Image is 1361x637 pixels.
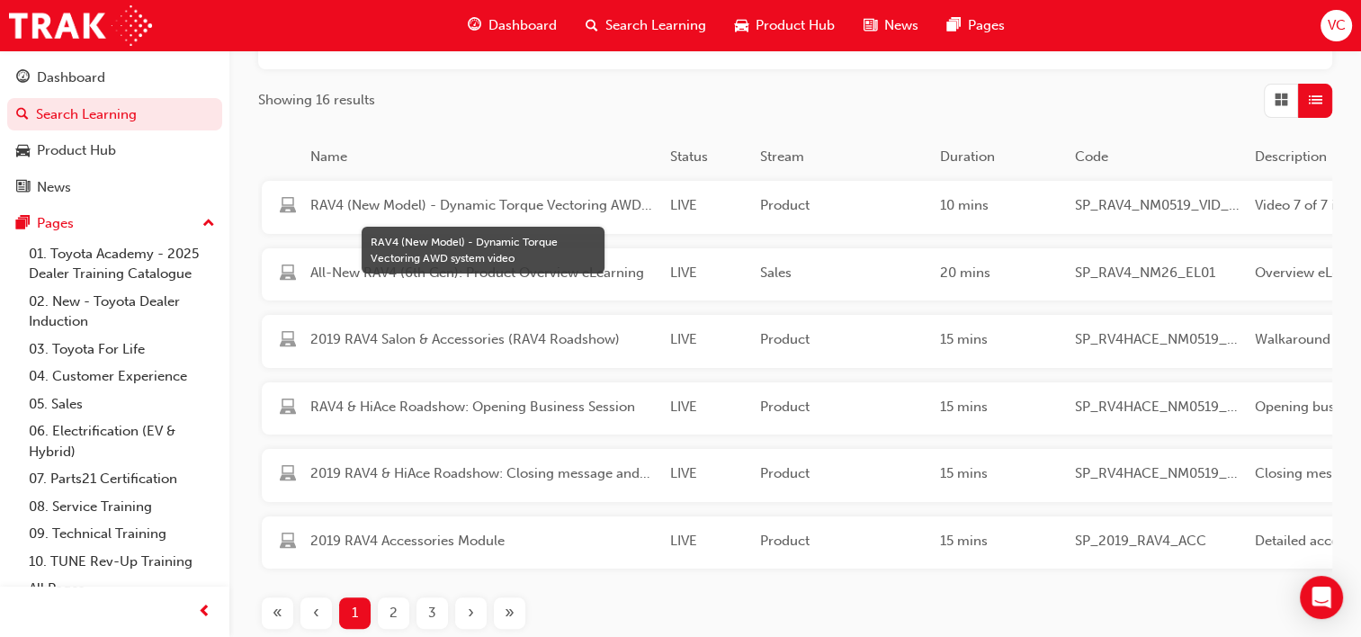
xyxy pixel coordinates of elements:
div: News [37,177,71,198]
span: learningResourceType_ELEARNING-icon [280,466,296,486]
span: pages-icon [947,14,961,37]
button: Page 3 [413,597,452,629]
span: « [273,603,282,624]
span: 2 [389,603,398,624]
div: Stream [753,147,933,167]
span: Product [760,463,926,484]
span: Sales [760,263,926,283]
span: 2019 RAV4 & HiAce Roadshow: Closing message and Supra Reveal [310,463,656,484]
span: learningResourceType_ELEARNING-icon [280,399,296,419]
div: LIVE [663,463,753,488]
span: RAV4 (New Model) - Dynamic Torque Vectoring AWD system video [310,195,656,216]
a: search-iconSearch Learning [571,7,721,44]
button: Next page [452,597,490,629]
span: learningResourceType_ELEARNING-icon [280,534,296,553]
a: 01. Toyota Academy - 2025 Dealer Training Catalogue [22,240,222,288]
span: learningResourceType_ELEARNING-icon [280,198,296,218]
div: 20 mins [933,263,1068,287]
span: learningResourceType_ELEARNING-icon [280,265,296,285]
span: Product [760,397,926,417]
button: DashboardSearch LearningProduct HubNews [7,58,222,207]
span: Grid [1275,90,1288,111]
button: Pages [7,207,222,240]
div: 15 mins [933,397,1068,421]
div: Pages [37,213,74,234]
button: First page [258,597,297,629]
span: News [884,15,918,36]
span: SP_RAV4_NM0519_VID_007 [1075,195,1240,216]
div: LIVE [663,195,753,220]
a: All Pages [22,575,222,603]
div: RAV4 (New Model) - Dynamic Torque Vectoring AWD system video [371,234,595,266]
span: car-icon [16,143,30,159]
span: Dashboard [488,15,557,36]
div: Open Intercom Messenger [1300,576,1343,619]
div: Status [663,147,753,167]
a: 07. Parts21 Certification [22,465,222,493]
a: 04. Customer Experience [22,363,222,390]
span: › [468,603,474,624]
span: news-icon [16,180,30,196]
span: » [505,603,515,624]
span: SP_RV4HACE_NM0519_RS_VID04 [1075,463,1240,484]
span: SP_RV4HACE_NM0519_RS_VID02 [1075,329,1240,350]
button: Page 1 [336,597,374,629]
span: VC [1327,15,1345,36]
a: Product Hub [7,134,222,167]
span: 3 [428,603,436,624]
span: Pages [968,15,1005,36]
div: LIVE [663,263,753,287]
a: Search Learning [7,98,222,131]
span: SP_2019_RAV4_ACC [1075,531,1240,552]
span: search-icon [16,107,29,123]
span: Search Learning [605,15,706,36]
a: 08. Service Training [22,493,222,521]
span: guage-icon [16,70,30,86]
a: News [7,171,222,204]
div: Duration [933,147,1068,167]
span: pages-icon [16,216,30,232]
a: 02. New - Toyota Dealer Induction [22,288,222,336]
div: Name [303,147,663,167]
div: LIVE [663,531,753,555]
span: All-New RAV4 (6th Gen): Product Overview eLearning [310,263,656,283]
a: guage-iconDashboard [453,7,571,44]
span: guage-icon [468,14,481,37]
a: news-iconNews [849,7,933,44]
span: RAV4 & HiAce Roadshow: Opening Business Session [310,397,656,417]
span: SP_RV4HACE_NM0519_RS_VID01 [1075,397,1240,417]
img: Trak [9,5,152,46]
span: 2019 RAV4 Salon & Accessories (RAV4 Roadshow) [310,329,656,350]
span: Product [760,531,926,552]
a: 03. Toyota For Life [22,336,222,363]
span: 2019 RAV4 Accessories Module [310,531,656,552]
span: SP_RAV4_NM26_EL01 [1075,263,1240,283]
span: prev-icon [198,601,211,624]
a: 06. Electrification (EV & Hybrid) [22,417,222,465]
span: car-icon [735,14,748,37]
span: 1 [352,603,358,624]
span: up-icon [202,212,215,236]
div: LIVE [663,329,753,354]
span: Product [760,329,926,350]
span: List [1309,90,1322,111]
span: search-icon [586,14,598,37]
button: Page 2 [374,597,413,629]
div: Dashboard [37,67,105,88]
button: Previous page [297,597,336,629]
div: 15 mins [933,329,1068,354]
button: VC [1321,10,1352,41]
div: 15 mins [933,531,1068,555]
a: Dashboard [7,61,222,94]
span: learningResourceType_ELEARNING-icon [280,332,296,352]
span: ‹ [313,603,319,624]
a: 09. Technical Training [22,520,222,548]
span: Product Hub [756,15,835,36]
div: Code [1068,147,1248,167]
span: news-icon [864,14,877,37]
a: car-iconProduct Hub [721,7,849,44]
div: 15 mins [933,463,1068,488]
a: 10. TUNE Rev-Up Training [22,548,222,576]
